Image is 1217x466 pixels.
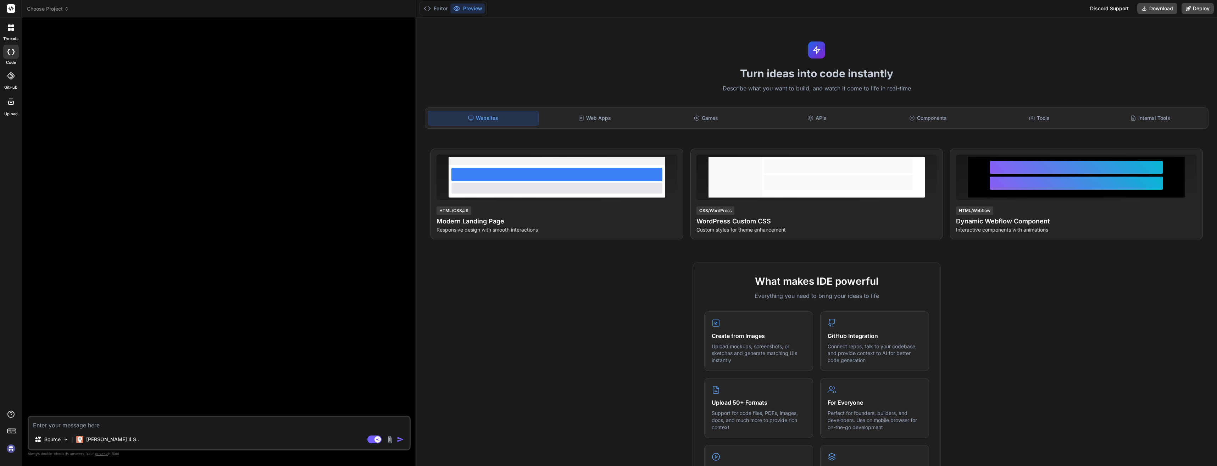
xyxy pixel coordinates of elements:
[28,450,411,457] p: Always double-check its answers. Your in Bind
[86,436,139,443] p: [PERSON_NAME] 4 S..
[712,410,806,431] p: Support for code files, PDFs, images, docs, and much more to provide rich context
[386,436,394,444] img: attachment
[5,443,17,455] img: signin
[696,216,937,226] h4: WordPress Custom CSS
[712,398,806,407] h4: Upload 50+ Formats
[437,216,677,226] h4: Modern Landing Page
[421,84,1213,93] p: Describe what you want to build, and watch it come to life in real-time
[6,60,16,66] label: code
[421,67,1213,80] h1: Turn ideas into code instantly
[696,226,937,233] p: Custom styles for theme enhancement
[4,111,18,117] label: Upload
[873,111,983,126] div: Components
[704,274,929,289] h2: What makes IDE powerful
[762,111,872,126] div: APIs
[437,226,677,233] p: Responsive design with smooth interactions
[1137,3,1177,14] button: Download
[1096,111,1205,126] div: Internal Tools
[95,451,108,456] span: privacy
[421,4,450,13] button: Editor
[437,206,471,215] div: HTML/CSS/JS
[4,84,17,90] label: GitHub
[1182,3,1214,14] button: Deploy
[76,436,83,443] img: Claude 4 Sonnet
[428,111,538,126] div: Websites
[984,111,1094,126] div: Tools
[956,216,1197,226] h4: Dynamic Webflow Component
[696,206,734,215] div: CSS/WordPress
[3,36,18,42] label: threads
[828,332,922,340] h4: GitHub Integration
[450,4,485,13] button: Preview
[828,398,922,407] h4: For Everyone
[540,111,650,126] div: Web Apps
[704,292,929,300] p: Everything you need to bring your ideas to life
[397,436,404,443] img: icon
[828,343,922,364] p: Connect repos, talk to your codebase, and provide context to AI for better code generation
[712,343,806,364] p: Upload mockups, screenshots, or sketches and generate matching UIs instantly
[956,206,993,215] div: HTML/Webflow
[27,5,69,12] span: Choose Project
[651,111,761,126] div: Games
[956,226,1197,233] p: Interactive components with animations
[712,332,806,340] h4: Create from Images
[44,436,61,443] p: Source
[63,437,69,443] img: Pick Models
[1086,3,1133,14] div: Discord Support
[828,410,922,431] p: Perfect for founders, builders, and developers. Use on mobile browser for on-the-go development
